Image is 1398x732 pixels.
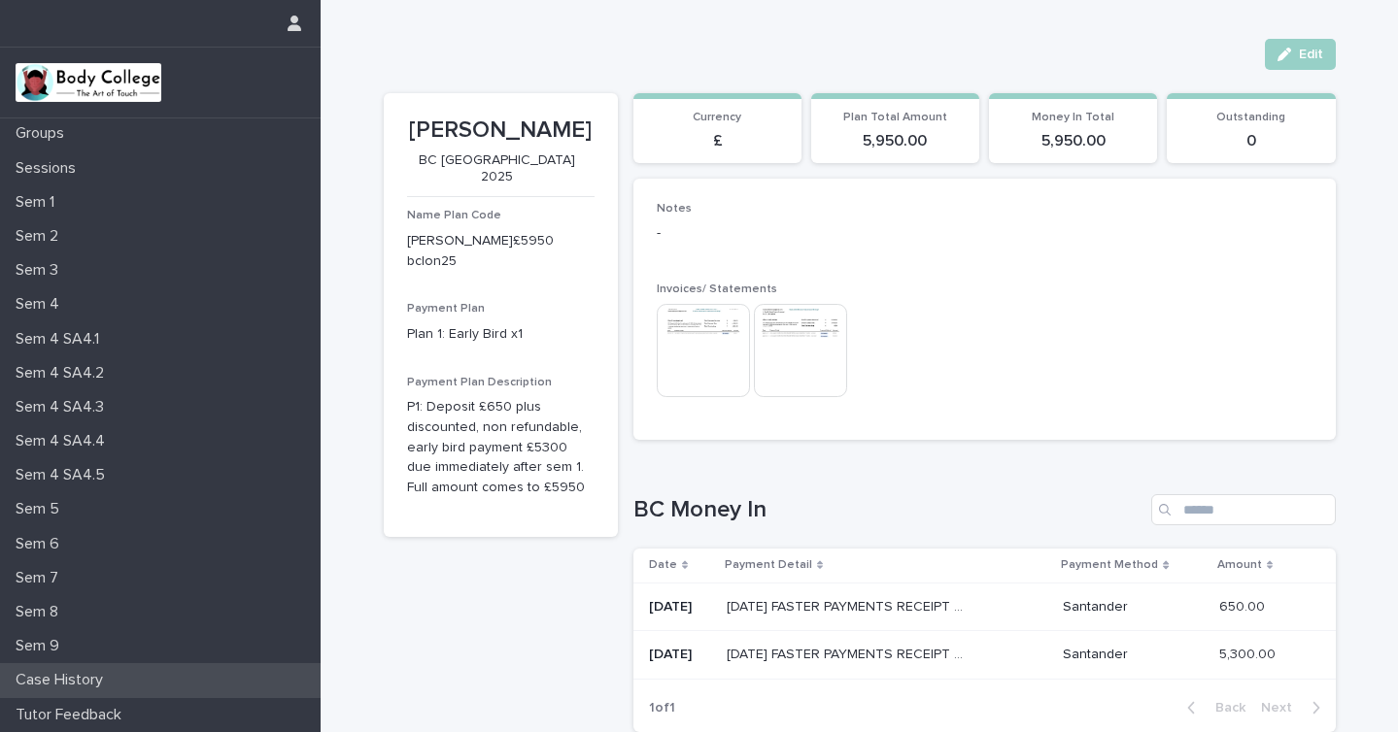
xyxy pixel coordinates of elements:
tr: [DATE][DATE] FASTER PAYMENTS RECEIPT REF.[PERSON_NAME] FROM [PERSON_NAME] £5,300.00[DATE] FASTER ... [633,631,1336,680]
span: Outstanding [1216,112,1285,123]
p: Amount [1217,554,1262,576]
p: Sem 4 SA4.4 [8,432,120,450]
span: Back [1204,701,1245,715]
span: Money In Total [1032,112,1114,123]
span: Invoices/ Statements [657,283,777,295]
img: xvtzy2PTuGgGH0xbwGb2 [16,63,161,102]
p: P1: Deposit £650 plus discounted, non refundable, early bird payment £5300 due immediately after ... [407,397,595,498]
span: Plan Total Amount [843,112,947,123]
p: Sem 8 [8,603,74,621]
p: Payment Detail [725,554,812,576]
p: - [657,223,1313,244]
p: Sem 3 [8,261,74,280]
p: Sem 2 [8,227,74,246]
p: Santander [1063,599,1203,616]
p: Sem 9 [8,637,75,655]
p: Date [649,554,677,576]
p: Sem 4 SA4.3 [8,398,119,416]
p: Sem 4 [8,295,75,314]
button: Edit [1265,39,1336,70]
p: Sem 4 SA4.2 [8,364,119,383]
span: Edit [1299,48,1323,61]
p: Sem 7 [8,569,74,587]
span: Payment Plan Description [407,377,552,388]
span: Payment Plan [407,303,485,315]
span: Currency [693,112,741,123]
span: Notes [657,203,692,215]
p: Sem 4 SA4.5 [8,466,120,484]
p: £ [645,132,790,150]
p: Case History [8,671,119,689]
input: Search [1151,494,1336,525]
p: Plan 1: Early Bird x1 [407,324,595,345]
p: Sem 1 [8,193,70,212]
p: Sessions [8,159,91,178]
p: Payment Method [1061,554,1158,576]
p: Santander [1063,647,1203,663]
p: Groups [8,124,80,143]
span: Next [1261,701,1304,715]
p: 1 of 1 [633,684,691,732]
p: 0 [1178,132,1323,150]
p: [PERSON_NAME]£5950 bclon25 [407,231,595,272]
p: [DATE] [649,599,712,616]
p: [DATE] [649,647,712,663]
button: Next [1253,699,1336,716]
p: 5,300.00 [1219,643,1279,663]
button: Back [1172,699,1253,716]
span: Name Plan Code [407,210,501,221]
p: 650.00 [1219,595,1269,616]
p: 5,950.00 [823,132,968,150]
p: Sem 6 [8,535,75,553]
tr: [DATE][DATE] FASTER PAYMENTS RECEIPT REF.[PERSON_NAME] FROM [PERSON_NAME] £650.00[DATE] FASTER PA... [633,582,1336,631]
p: BC [GEOGRAPHIC_DATA] 2025 [407,152,587,185]
p: [PERSON_NAME] [407,116,595,145]
p: Sem 5 [8,500,75,518]
p: Tutor Feedback [8,706,137,724]
h1: BC Money In [633,496,1143,524]
p: 15/11/2024 FASTER PAYMENTS RECEIPT REF.TAMARA JONES FROM T JONES £650.00 [727,595,973,616]
p: Sem 4 SA4.1 [8,330,115,349]
p: 14/03/2025 FASTER PAYMENTS RECEIPT REF.TAMARA JONES FROM T JONES £5,300.00 [727,643,973,663]
p: 5,950.00 [1001,132,1145,150]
